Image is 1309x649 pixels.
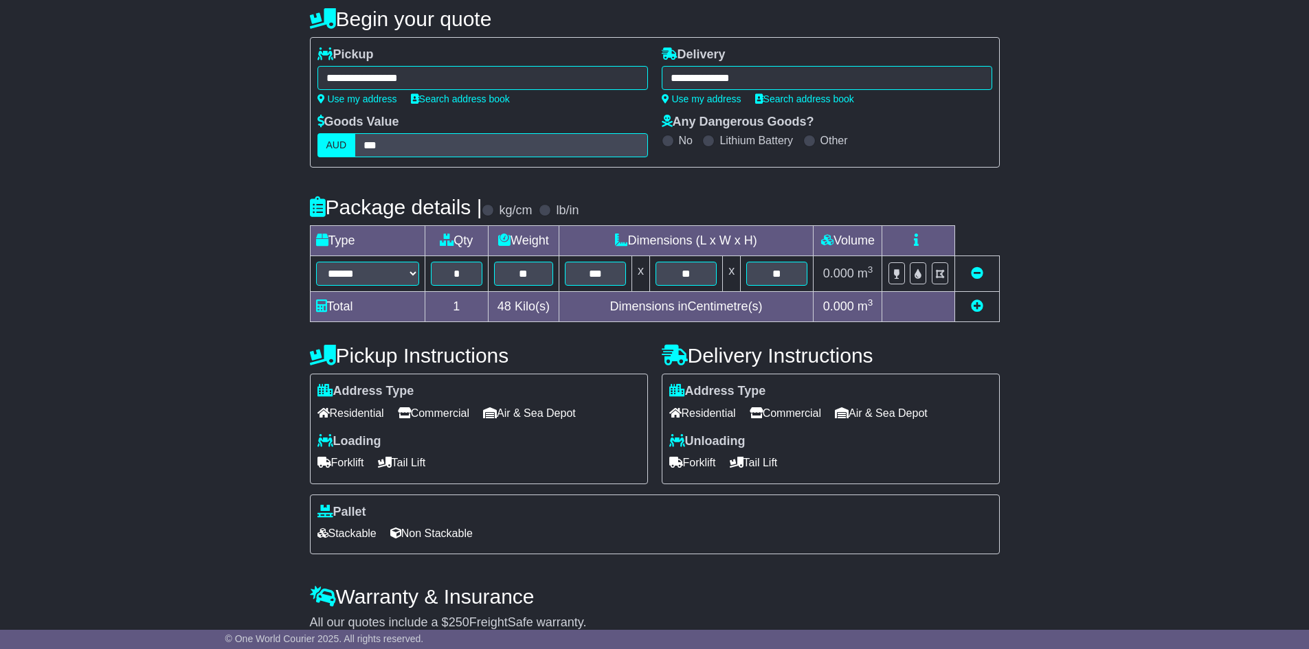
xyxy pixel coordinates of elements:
[310,292,425,322] td: Total
[662,47,726,62] label: Delivery
[719,134,793,147] label: Lithium Battery
[310,615,1000,630] div: All our quotes include a $ FreightSafe warranty.
[317,434,381,449] label: Loading
[662,115,814,130] label: Any Dangerous Goods?
[669,402,736,424] span: Residential
[669,452,716,473] span: Forklift
[489,292,559,322] td: Kilo(s)
[310,344,648,367] h4: Pickup Instructions
[317,384,414,399] label: Address Type
[398,402,469,424] span: Commercial
[868,297,873,308] sup: 3
[310,226,425,256] td: Type
[310,8,1000,30] h4: Begin your quote
[631,256,649,292] td: x
[489,226,559,256] td: Weight
[750,402,821,424] span: Commercial
[497,299,511,313] span: 48
[868,264,873,275] sup: 3
[723,256,741,292] td: x
[971,266,983,280] a: Remove this item
[317,115,399,130] label: Goods Value
[679,134,693,147] label: No
[730,452,778,473] span: Tail Lift
[225,633,424,644] span: © One World Courier 2025. All rights reserved.
[823,299,854,313] span: 0.000
[310,585,1000,608] h4: Warranty & Insurance
[317,523,377,544] span: Stackable
[858,266,873,280] span: m
[449,615,469,629] span: 250
[820,134,848,147] label: Other
[556,203,579,218] label: lb/in
[378,452,426,473] span: Tail Lift
[425,226,489,256] td: Qty
[559,226,814,256] td: Dimensions (L x W x H)
[483,402,576,424] span: Air & Sea Depot
[559,292,814,322] td: Dimensions in Centimetre(s)
[425,292,489,322] td: 1
[317,47,374,62] label: Pickup
[814,226,882,256] td: Volume
[317,402,384,424] span: Residential
[499,203,532,218] label: kg/cm
[662,93,741,104] a: Use my address
[317,93,397,104] a: Use my address
[390,523,473,544] span: Non Stackable
[317,505,366,520] label: Pallet
[662,344,1000,367] h4: Delivery Instructions
[411,93,510,104] a: Search address book
[310,196,482,218] h4: Package details |
[755,93,854,104] a: Search address book
[669,384,766,399] label: Address Type
[317,452,364,473] span: Forklift
[669,434,746,449] label: Unloading
[823,266,854,280] span: 0.000
[971,299,983,313] a: Add new item
[858,299,873,313] span: m
[835,402,928,424] span: Air & Sea Depot
[317,133,356,157] label: AUD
